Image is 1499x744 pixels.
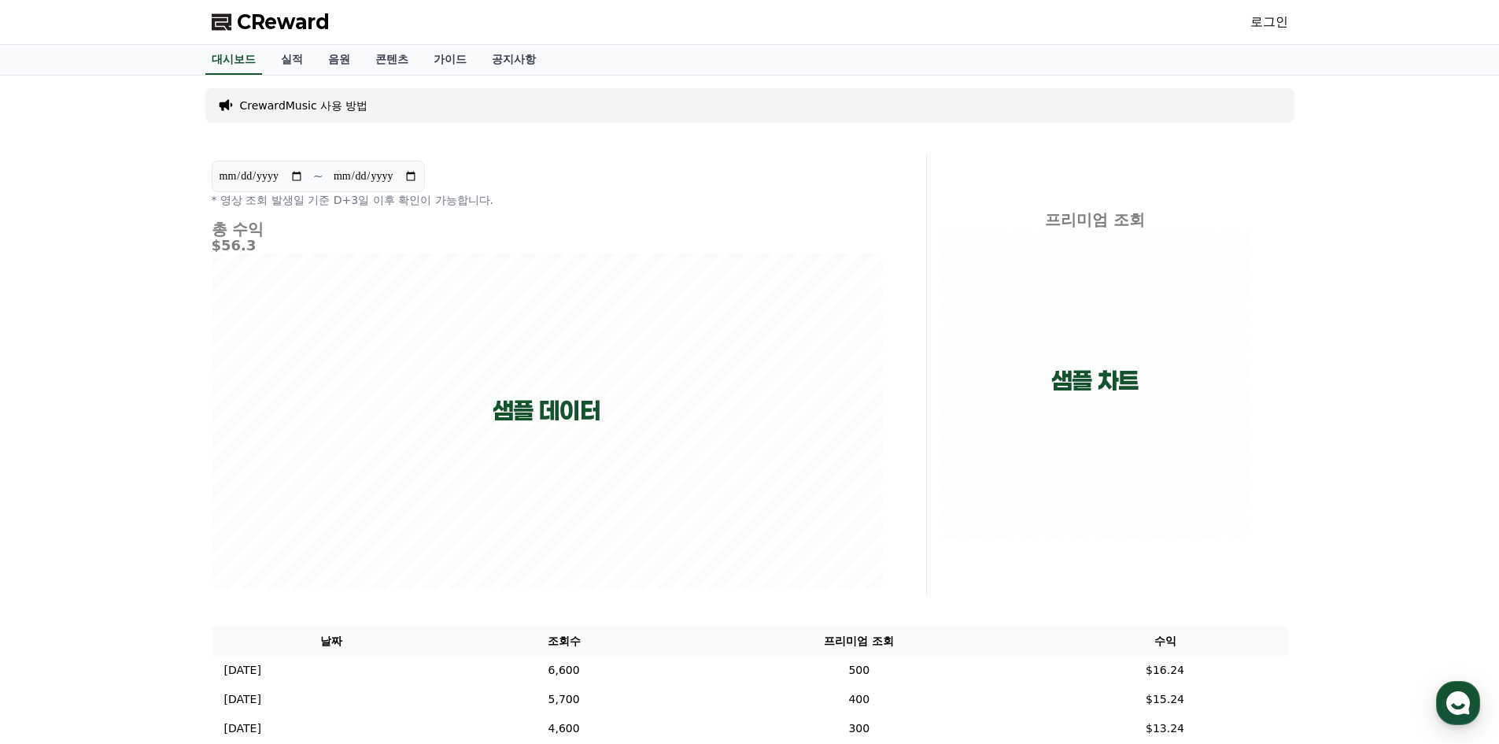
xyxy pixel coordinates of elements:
td: $13.24 [1043,714,1288,743]
p: 샘플 데이터 [493,397,600,425]
a: 가이드 [421,45,479,75]
th: 날짜 [212,627,452,656]
th: 조회수 [452,627,676,656]
td: $15.24 [1043,685,1288,714]
span: 홈 [50,523,59,535]
a: CReward [212,9,330,35]
a: 콘텐츠 [363,45,421,75]
th: 수익 [1043,627,1288,656]
a: 공지사항 [479,45,548,75]
td: $16.24 [1043,656,1288,685]
td: 300 [676,714,1042,743]
p: [DATE] [224,720,261,737]
a: 홈 [5,499,104,539]
td: 500 [676,656,1042,685]
td: 400 [676,685,1042,714]
p: * 영상 조회 발생일 기준 D+3일 이후 확인이 가능합니다. [212,192,882,208]
th: 프리미엄 조회 [676,627,1042,656]
span: 대화 [144,524,163,536]
a: 실적 [268,45,316,75]
p: [DATE] [224,662,261,679]
span: CReward [237,9,330,35]
span: 설정 [243,523,262,535]
a: 대시보드 [205,45,262,75]
a: 설정 [203,499,302,539]
a: CrewardMusic 사용 방법 [240,98,368,113]
td: 6,600 [452,656,676,685]
p: ~ [313,167,323,186]
a: 로그인 [1250,13,1288,31]
td: 4,600 [452,714,676,743]
p: [DATE] [224,691,261,708]
p: 샘플 차트 [1051,367,1139,395]
h4: 프리미엄 조회 [940,211,1250,228]
h5: $56.3 [212,238,882,254]
a: 음원 [316,45,363,75]
td: 5,700 [452,685,676,714]
a: 대화 [104,499,203,539]
h4: 총 수익 [212,220,882,238]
